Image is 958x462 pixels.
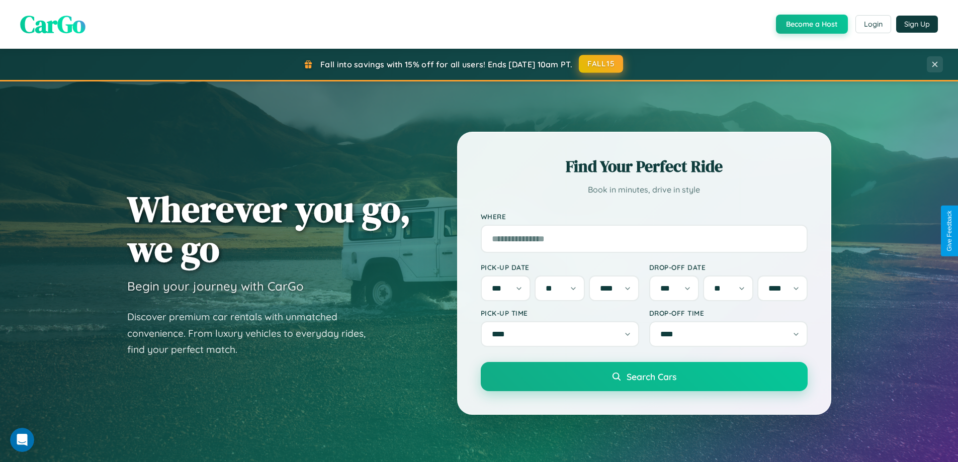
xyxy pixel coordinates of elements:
p: Book in minutes, drive in style [481,182,808,197]
span: Search Cars [627,371,676,382]
h1: Wherever you go, we go [127,189,411,268]
button: Sign Up [896,16,938,33]
label: Pick-up Date [481,263,639,271]
label: Drop-off Date [649,263,808,271]
iframe: Intercom live chat [10,428,34,452]
span: CarGo [20,8,85,41]
span: Fall into savings with 15% off for all users! Ends [DATE] 10am PT. [320,59,572,69]
label: Pick-up Time [481,309,639,317]
button: FALL15 [579,55,623,73]
label: Drop-off Time [649,309,808,317]
h3: Begin your journey with CarGo [127,279,304,294]
div: Give Feedback [946,211,953,251]
button: Become a Host [776,15,848,34]
button: Login [855,15,891,33]
button: Search Cars [481,362,808,391]
h2: Find Your Perfect Ride [481,155,808,177]
label: Where [481,212,808,221]
p: Discover premium car rentals with unmatched convenience. From luxury vehicles to everyday rides, ... [127,309,379,358]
